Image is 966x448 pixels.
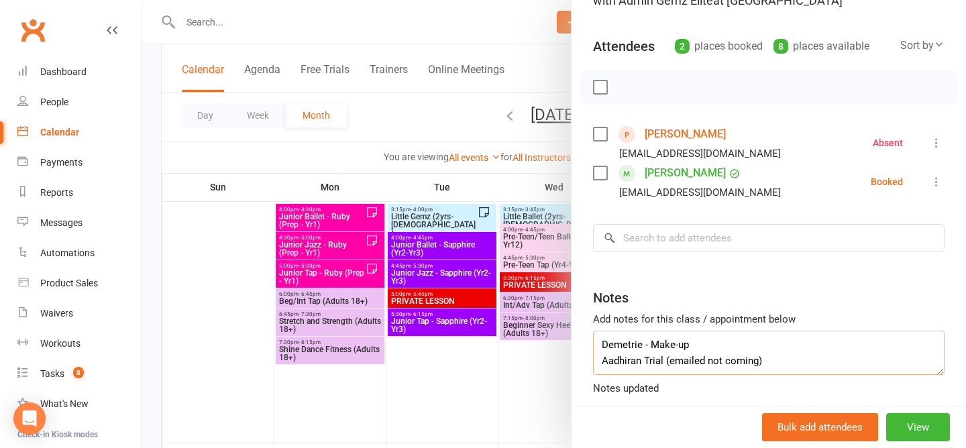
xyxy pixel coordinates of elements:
a: Reports [17,178,142,208]
a: Tasks 8 [17,359,142,389]
a: [PERSON_NAME] [645,162,726,184]
div: Product Sales [40,278,98,288]
div: 2 [675,39,690,54]
a: [PERSON_NAME] [645,123,726,145]
div: Dashboard [40,66,87,77]
button: Bulk add attendees [762,413,878,441]
div: Open Intercom Messenger [13,402,46,435]
div: People [40,97,68,107]
a: Waivers [17,298,142,329]
div: Waivers [40,308,73,319]
div: What's New [40,398,89,409]
div: 8 [773,39,788,54]
div: Tasks [40,368,64,379]
a: Calendar [17,117,142,148]
div: [EMAIL_ADDRESS][DOMAIN_NAME] [619,145,781,162]
a: Clubworx [16,13,50,47]
div: Add notes for this class / appointment below [593,311,945,327]
div: Payments [40,157,83,168]
div: Notes updated [593,380,945,396]
div: Messages [40,217,83,228]
a: Automations [17,238,142,268]
div: Notes [593,288,629,307]
span: 8 [73,367,84,378]
div: Reports [40,187,73,198]
div: places available [773,37,869,56]
input: Search to add attendees [593,224,945,252]
a: People [17,87,142,117]
div: Automations [40,247,95,258]
a: Dashboard [17,57,142,87]
div: places booked [675,37,763,56]
a: What's New [17,389,142,419]
div: Workouts [40,338,80,349]
a: Product Sales [17,268,142,298]
div: Booked [871,177,903,186]
a: Payments [17,148,142,178]
a: Messages [17,208,142,238]
a: Workouts [17,329,142,359]
div: [EMAIL_ADDRESS][DOMAIN_NAME] [619,184,781,201]
div: Attendees [593,37,655,56]
div: Calendar [40,127,79,137]
div: Sort by [900,37,945,54]
button: View [886,413,950,441]
div: Absent [873,138,903,148]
